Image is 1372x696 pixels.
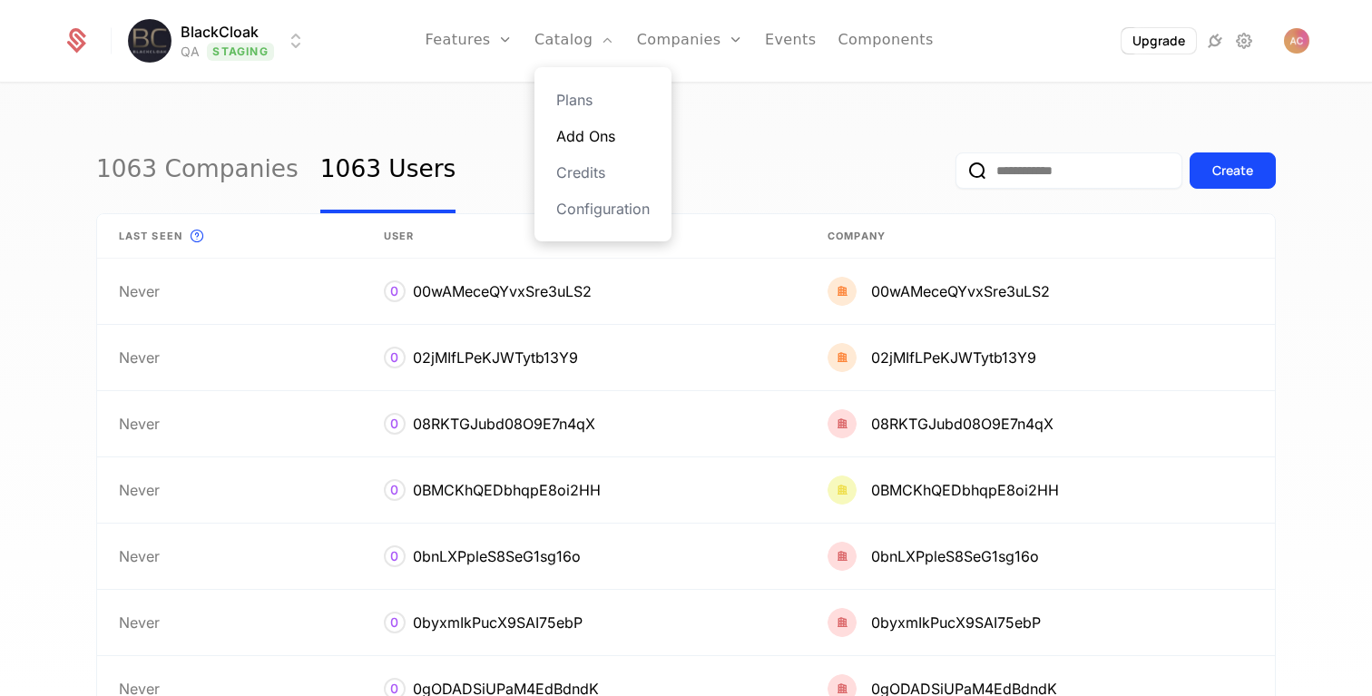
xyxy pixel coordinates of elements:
[1204,30,1226,52] a: Integrations
[556,162,650,183] a: Credits
[1190,152,1276,189] button: Create
[119,229,182,244] span: Last seen
[556,125,650,147] a: Add Ons
[181,43,200,61] div: QA
[1122,28,1196,54] button: Upgrade
[181,21,259,43] span: BlackCloak
[1233,30,1255,52] a: Settings
[556,89,650,111] a: Plans
[806,214,1275,259] th: Company
[128,19,171,63] img: BlackCloak
[556,198,650,220] a: Configuration
[96,128,299,213] a: 1063 Companies
[133,21,306,61] button: Select environment
[1284,28,1309,54] button: Open user button
[1284,28,1309,54] img: Andrei Coman
[207,43,273,61] span: Staging
[1212,162,1253,180] div: Create
[362,214,807,259] th: User
[320,128,456,213] a: 1063 Users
